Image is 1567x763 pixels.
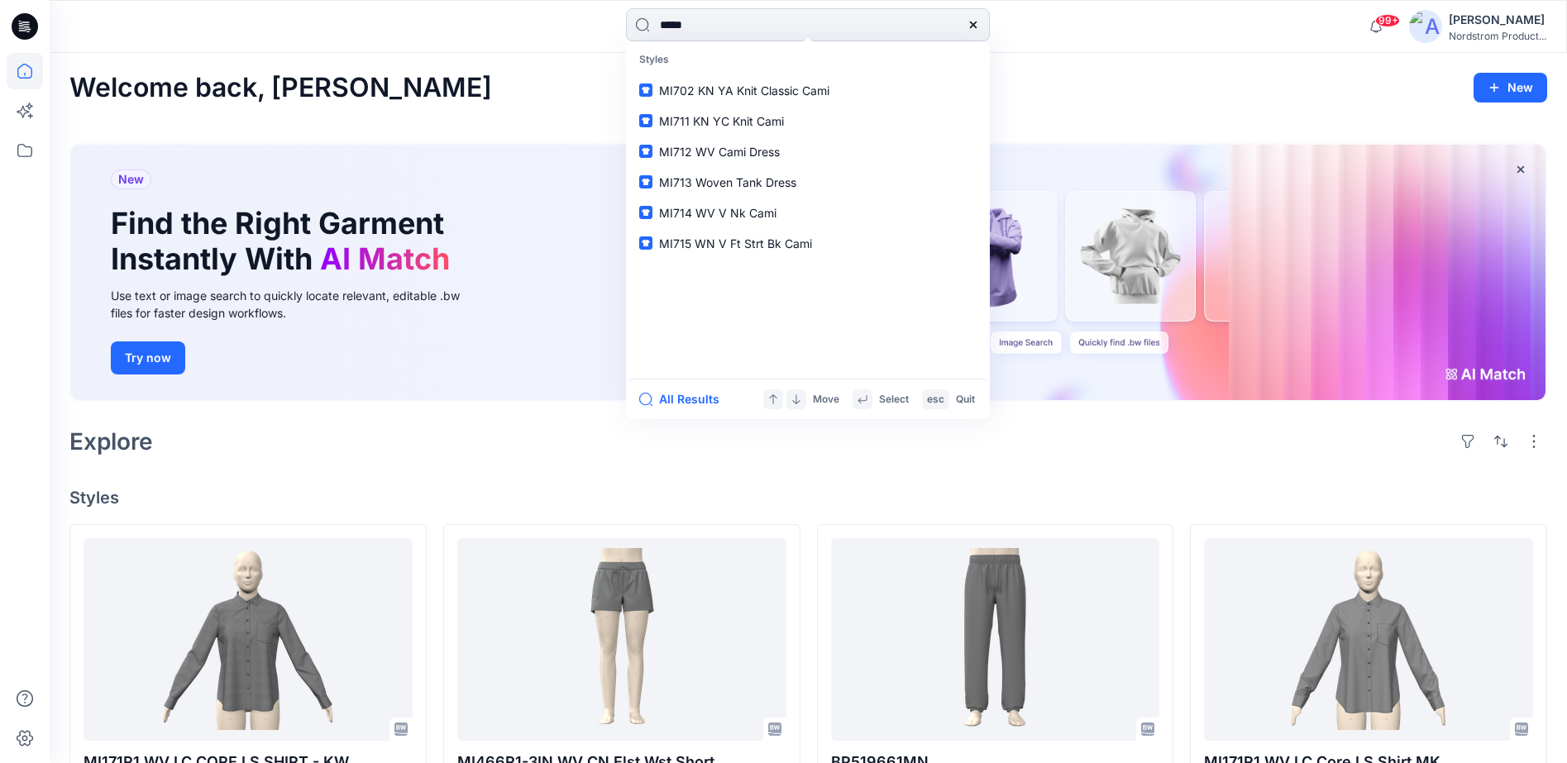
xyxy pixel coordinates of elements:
[813,391,839,408] p: Move
[629,198,987,228] a: MI714 WV V Nk Cami
[111,206,458,277] h1: Find the Right Garment Instantly With
[927,391,944,408] p: esc
[1449,10,1546,30] div: [PERSON_NAME]
[69,428,153,455] h2: Explore
[629,228,987,259] a: MI715 WN V Ft Strt Bk Cami
[956,391,975,408] p: Quit
[831,538,1160,741] a: BP519661MN
[320,241,450,277] span: AI Match
[1375,14,1400,27] span: 99+
[629,45,987,75] p: Styles
[659,236,812,250] span: MI715 WN V Ft Strt Bk Cami
[111,287,483,322] div: Use text or image search to quickly locate relevant, editable .bw files for faster design workflows.
[659,175,796,189] span: MI713 Woven Tank Dress
[659,83,829,98] span: MI702 KN YA Knit Classic Cami
[659,145,780,159] span: MI712 WV Cami Dress
[659,206,776,220] span: MI714 WV V Nk Cami
[69,488,1547,508] h4: Styles
[1474,73,1547,103] button: New
[118,169,144,189] span: New
[629,106,987,136] a: MI711 KN YC Knit Cami
[1204,538,1533,741] a: MI171R1 WV LC Core LS Shirt MK
[639,389,730,409] button: All Results
[629,136,987,167] a: MI712 WV Cami Dress
[84,538,413,741] a: MI171R1 WV LC CORE LS SHIRT - KW
[879,391,909,408] p: Select
[659,114,784,128] span: MI711 KN YC Knit Cami
[1409,10,1442,43] img: avatar
[1449,30,1546,42] div: Nordstrom Product...
[629,167,987,198] a: MI713 Woven Tank Dress
[111,341,185,374] button: Try now
[69,73,492,103] h2: Welcome back, [PERSON_NAME]
[457,538,786,741] a: MI466R1-3IN WV CN Elst Wst Short
[629,75,987,106] a: MI702 KN YA Knit Classic Cami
